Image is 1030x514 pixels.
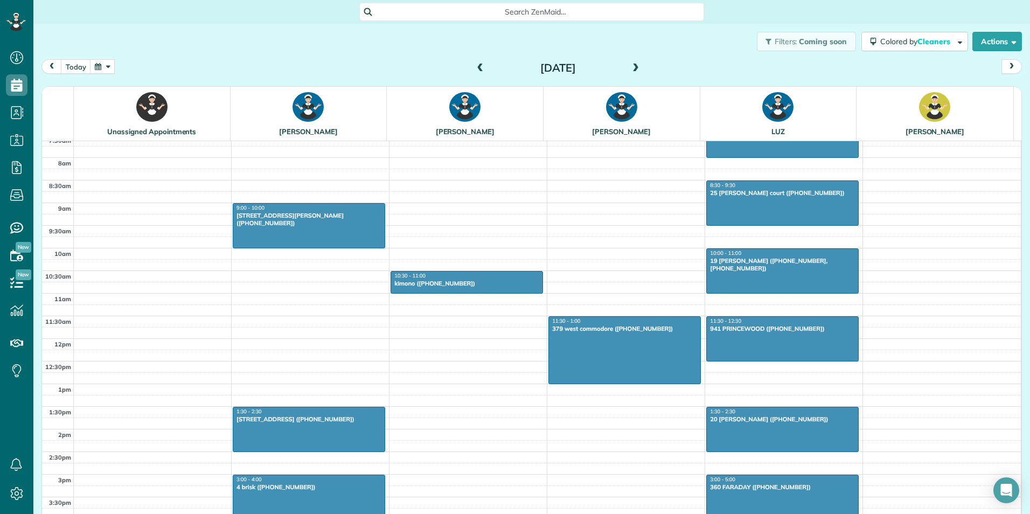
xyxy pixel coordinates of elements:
th: Unassigned Appointments [74,87,231,141]
span: 1:30 - 2:30 [710,409,735,415]
div: 20 [PERSON_NAME] ([PHONE_NUMBER]) [709,415,855,423]
span: 11:30 - 1:00 [552,318,580,324]
div: [STREET_ADDRESS][PERSON_NAME] ([PHONE_NUMBER]) [236,212,382,227]
span: 2pm [58,431,71,439]
span: 3:00 - 4:00 [236,477,262,483]
img: PS [919,92,950,122]
img: A [293,92,324,122]
div: 379 west commodore ([PHONE_NUMBER]) [552,325,698,332]
div: 25 [PERSON_NAME] court ([PHONE_NUMBER]) [709,189,855,197]
span: 10:30 - 11:00 [394,273,426,279]
span: 1:30pm [49,408,71,416]
div: 360 FARADAY ([PHONE_NUMBER]) [709,483,855,491]
span: Colored by [880,37,954,46]
button: Colored byCleaners [861,32,968,51]
span: 8am [58,159,71,167]
th: LUZ [700,87,857,141]
th: [PERSON_NAME] [230,87,387,141]
th: [PERSON_NAME] [543,87,700,141]
button: Actions [972,32,1022,51]
img: K [606,92,637,122]
th: [PERSON_NAME] [857,87,1013,141]
span: 1:30 - 2:30 [236,409,262,415]
div: [STREET_ADDRESS] ([PHONE_NUMBER]) [236,415,382,423]
button: prev [41,59,62,74]
span: 10:30am [45,273,71,280]
span: 1pm [58,386,71,393]
span: 9:00 - 10:00 [236,205,265,211]
span: 11:30 - 12:30 [710,318,741,324]
span: 9:30am [49,227,71,235]
span: 10am [54,250,71,258]
button: next [1001,59,1022,74]
span: Filters: [775,37,797,46]
img: L [762,92,794,122]
span: 3pm [58,476,71,484]
div: 19 [PERSON_NAME] ([PHONE_NUMBER], [PHONE_NUMBER]) [709,257,855,273]
img: E [449,92,481,122]
span: 12:30pm [45,363,71,371]
img: ! [136,92,168,122]
span: 3:00 - 5:00 [710,477,735,483]
span: 12pm [54,341,71,348]
span: 11am [54,295,71,303]
button: today [61,59,91,74]
div: 4 brisk ([PHONE_NUMBER]) [236,483,382,491]
span: 8:30 - 9:30 [710,183,735,189]
div: kimono ([PHONE_NUMBER]) [394,280,540,287]
span: Coming soon [799,37,847,46]
span: Cleaners [917,37,952,46]
h2: [DATE] [491,62,625,74]
span: New [16,242,31,253]
span: 10:00 - 11:00 [710,251,741,256]
span: 11:30am [45,318,71,325]
span: New [16,269,31,280]
th: [PERSON_NAME] [387,87,544,141]
span: 2:30pm [49,454,71,461]
div: Open Intercom Messenger [993,477,1019,503]
span: 8:30am [49,182,71,190]
div: 941 PRINCEWOOD ([PHONE_NUMBER]) [709,325,855,332]
span: 9am [58,205,71,212]
span: 3:30pm [49,499,71,506]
